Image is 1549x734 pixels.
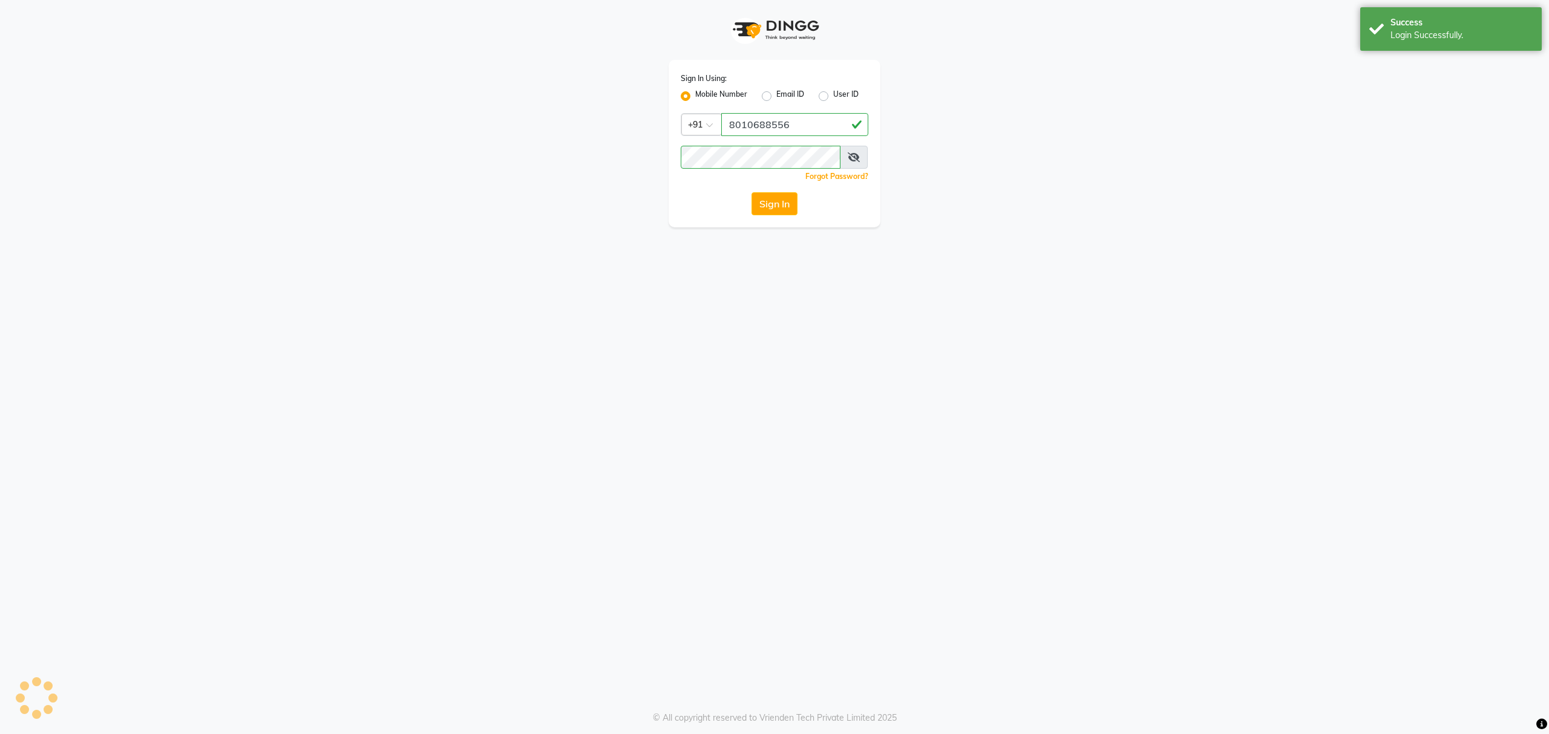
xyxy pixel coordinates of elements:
div: Login Successfully. [1390,29,1533,42]
a: Forgot Password? [805,172,868,181]
label: User ID [833,89,859,103]
label: Sign In Using: [681,73,727,84]
input: Username [721,113,868,136]
label: Mobile Number [695,89,747,103]
div: Success [1390,16,1533,29]
input: Username [681,146,840,169]
button: Sign In [752,192,797,215]
img: logo1.svg [726,12,823,48]
label: Email ID [776,89,804,103]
